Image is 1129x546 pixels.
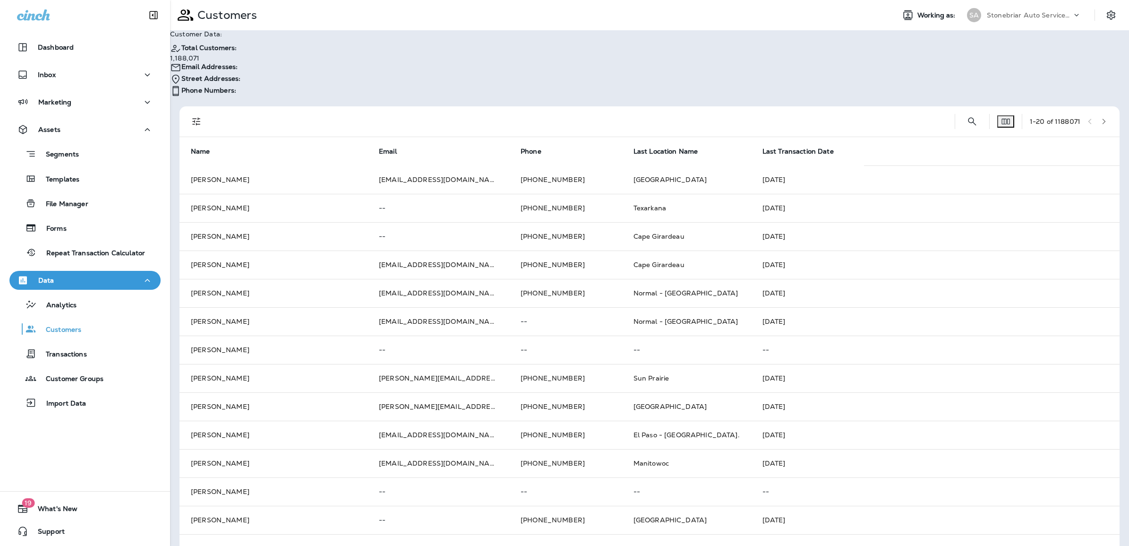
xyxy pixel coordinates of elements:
[170,30,240,38] p: Customer Data:
[751,279,1120,307] td: [DATE]
[37,225,67,234] p: Forms
[191,147,210,156] span: Name
[509,449,622,477] td: [PHONE_NUMBER]
[521,318,611,325] p: --
[9,218,161,238] button: Forms
[38,277,54,284] p: Data
[509,279,622,307] td: [PHONE_NUMBER]
[180,279,368,307] td: [PERSON_NAME]
[762,147,846,156] span: Last Transaction Date
[180,392,368,421] td: [PERSON_NAME]
[509,194,622,222] td: [PHONE_NUMBER]
[9,65,161,84] button: Inbox
[180,222,368,251] td: [PERSON_NAME]
[521,147,541,156] span: Phone
[9,243,161,262] button: Repeat Transaction Calculator
[987,11,1072,19] p: Stonebriar Auto Services Group
[751,421,1120,449] td: [DATE]
[36,375,103,384] p: Customer Groups
[967,8,981,22] div: SA
[9,344,161,364] button: Transactions
[9,120,161,139] button: Assets
[379,516,498,524] p: --
[37,399,86,408] p: Import Data
[36,200,88,209] p: File Manager
[917,11,958,19] span: Working as:
[181,62,238,71] span: Email Addresses:
[181,74,240,83] span: Street Addresses:
[633,516,707,524] span: [GEOGRAPHIC_DATA]
[38,98,71,106] p: Marketing
[36,150,79,160] p: Segments
[762,346,1108,354] p: --
[181,86,236,95] span: Phone Numbers:
[751,307,1120,336] td: [DATE]
[180,364,368,392] td: [PERSON_NAME]
[368,251,509,279] td: [EMAIL_ADDRESS][DOMAIN_NAME]
[38,71,56,78] p: Inbox
[509,364,622,392] td: [PHONE_NUMBER]
[509,506,622,534] td: [PHONE_NUMBER]
[38,43,74,51] p: Dashboard
[762,488,1108,495] p: --
[633,175,707,184] span: [GEOGRAPHIC_DATA]
[379,488,498,495] p: --
[751,165,1120,194] td: [DATE]
[9,522,161,541] button: Support
[509,421,622,449] td: [PHONE_NUMBER]
[9,169,161,189] button: Templates
[1103,7,1120,24] button: Settings
[9,38,161,57] button: Dashboard
[633,260,684,269] span: Cape Girardeau
[187,112,206,131] button: Filters
[180,336,368,364] td: [PERSON_NAME]
[633,402,707,411] span: [GEOGRAPHIC_DATA]
[9,368,161,388] button: Customer Groups
[28,505,77,516] span: What's New
[180,506,368,534] td: [PERSON_NAME]
[28,528,65,539] span: Support
[9,144,161,164] button: Segments
[521,346,611,354] p: --
[521,488,611,495] p: --
[633,204,666,212] span: Texarkana
[368,279,509,307] td: [EMAIL_ADDRESS][DOMAIN_NAME]
[9,93,161,112] button: Marketing
[633,317,738,326] span: Normal - [GEOGRAPHIC_DATA]
[633,431,740,439] span: El Paso - [GEOGRAPHIC_DATA].
[509,222,622,251] td: [PHONE_NUMBER]
[379,147,409,156] span: Email
[37,301,77,310] p: Analytics
[181,43,237,52] span: Total Customers:
[762,147,834,156] span: Last Transaction Date
[509,251,622,279] td: [PHONE_NUMBER]
[180,307,368,336] td: [PERSON_NAME]
[379,233,498,240] p: --
[9,193,161,213] button: File Manager
[22,498,34,508] span: 19
[9,499,161,518] button: 19What's New
[180,449,368,477] td: [PERSON_NAME]
[633,346,740,354] p: --
[751,449,1120,477] td: [DATE]
[368,165,509,194] td: [EMAIL_ADDRESS][DOMAIN_NAME]
[509,392,622,421] td: [PHONE_NUMBER]
[963,112,982,131] button: Search Customers
[997,115,1014,128] button: Edit Fields
[9,319,161,339] button: Customers
[9,271,161,290] button: Data
[37,249,145,258] p: Repeat Transaction Calculator
[521,147,554,156] span: Phone
[633,232,684,241] span: Cape Girardeau
[38,126,60,133] p: Assets
[751,222,1120,251] td: [DATE]
[140,6,167,25] button: Collapse Sidebar
[368,421,509,449] td: [EMAIL_ADDRESS][DOMAIN_NAME]
[379,204,498,212] p: --
[751,251,1120,279] td: [DATE]
[633,147,698,156] span: Last Location Name
[751,364,1120,392] td: [DATE]
[368,392,509,421] td: [PERSON_NAME][EMAIL_ADDRESS][PERSON_NAME][PERSON_NAME][DOMAIN_NAME]
[633,374,669,382] span: Sun Prairie
[9,393,161,413] button: Import Data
